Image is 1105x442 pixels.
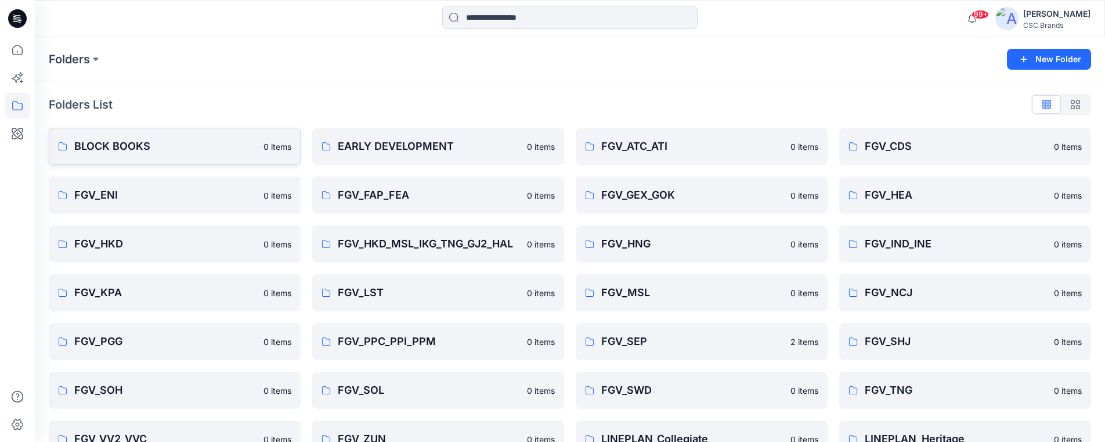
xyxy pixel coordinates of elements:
a: FGV_ENI0 items [49,177,301,214]
a: FGV_LST0 items [312,274,564,311]
a: FGV_HKD_MSL_IKG_TNG_GJ2_HAL0 items [312,225,564,263]
p: Folders List [49,96,113,113]
a: FGV_PGG0 items [49,323,301,360]
p: FGV_HKD [74,236,257,252]
a: EARLY DEVELOPMENT0 items [312,128,564,165]
p: 0 items [1054,141,1082,153]
a: FGV_SOL0 items [312,372,564,409]
p: FGV_SOH [74,382,257,398]
p: FGV_HKD_MSL_IKG_TNG_GJ2_HAL [338,236,520,252]
a: FGV_MSL0 items [576,274,828,311]
p: FGV_PPC_PPI_PPM [338,333,520,350]
p: FGV_HEA [865,187,1047,203]
p: FGV_LST [338,285,520,301]
p: FGV_CDS [865,138,1047,154]
a: FGV_HEA0 items [839,177,1091,214]
p: 0 items [790,384,818,397]
p: 0 items [527,336,555,348]
button: New Folder [1007,49,1091,70]
p: FGV_SWD [601,382,783,398]
p: 0 items [1054,238,1082,250]
p: 0 items [1054,189,1082,202]
p: 0 items [790,287,818,299]
p: FGV_NCJ [865,285,1047,301]
p: 0 items [263,141,291,153]
span: 99+ [972,10,989,19]
a: FGV_SOH0 items [49,372,301,409]
p: 0 items [790,141,818,153]
p: 0 items [263,238,291,250]
p: FGV_SEP [601,333,783,350]
a: FGV_SEP2 items [576,323,828,360]
p: 0 items [527,238,555,250]
p: 0 items [790,238,818,250]
p: FGV_MSL [601,285,783,301]
p: FGV_SHJ [865,333,1047,350]
p: FGV_HNG [601,236,783,252]
p: 0 items [1054,336,1082,348]
p: 0 items [527,141,555,153]
a: FGV_CDS0 items [839,128,1091,165]
p: 0 items [527,287,555,299]
p: EARLY DEVELOPMENT [338,138,520,154]
p: 0 items [1054,287,1082,299]
p: BLOCK BOOKS [74,138,257,154]
p: FGV_IND_INE [865,236,1047,252]
a: FGV_SHJ0 items [839,323,1091,360]
p: 0 items [1054,384,1082,397]
div: [PERSON_NAME] [1023,7,1090,21]
a: FGV_SWD0 items [576,372,828,409]
div: CSC Brands [1023,21,1090,30]
a: FGV_ATC_ATI0 items [576,128,828,165]
a: FGV_IND_INE0 items [839,225,1091,263]
a: FGV_HNG0 items [576,225,828,263]
a: FGV_PPC_PPI_PPM0 items [312,323,564,360]
p: 0 items [263,287,291,299]
p: 0 items [790,189,818,202]
a: FGV_FAP_FEA0 items [312,177,564,214]
a: FGV_KPA0 items [49,274,301,311]
p: FGV_KPA [74,285,257,301]
a: FGV_HKD0 items [49,225,301,263]
p: FGV_FAP_FEA [338,187,520,203]
p: 0 items [263,384,291,397]
p: FGV_PGG [74,333,257,350]
p: FGV_SOL [338,382,520,398]
p: 0 items [527,189,555,202]
a: Folders [49,51,90,67]
p: 0 items [263,189,291,202]
p: 0 items [263,336,291,348]
p: FGV_TNG [865,382,1047,398]
p: FGV_ATC_ATI [601,138,783,154]
a: BLOCK BOOKS0 items [49,128,301,165]
p: FGV_GEX_GOK [601,187,783,203]
a: FGV_GEX_GOK0 items [576,177,828,214]
a: FGV_NCJ0 items [839,274,1091,311]
p: FGV_ENI [74,187,257,203]
p: 2 items [790,336,818,348]
a: FGV_TNG0 items [839,372,1091,409]
p: 0 items [527,384,555,397]
img: avatar [995,7,1019,30]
